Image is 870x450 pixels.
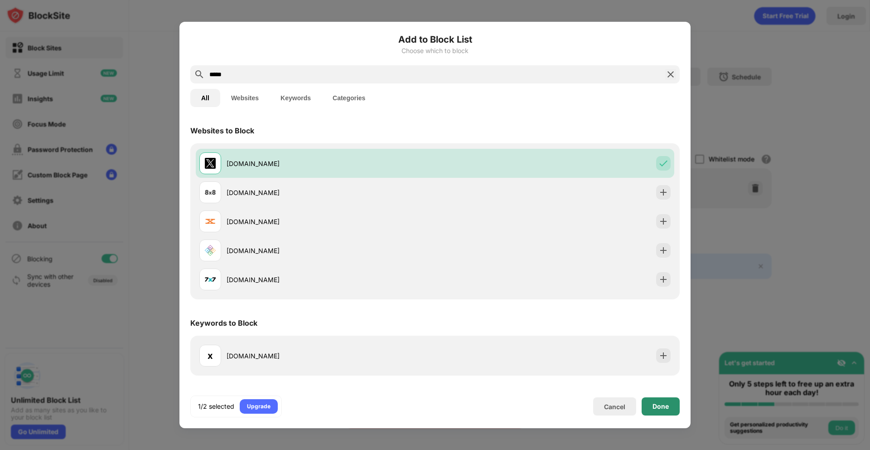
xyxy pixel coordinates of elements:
[227,217,435,226] div: [DOMAIN_NAME]
[604,403,625,411] div: Cancel
[205,158,216,169] img: favicons
[190,89,220,107] button: All
[227,351,435,361] div: [DOMAIN_NAME]
[190,47,680,54] div: Choose which to block
[190,33,680,46] h6: Add to Block List
[190,318,257,328] div: Keywords to Block
[208,349,213,362] div: x
[227,159,435,168] div: [DOMAIN_NAME]
[205,245,216,256] img: favicons
[322,89,376,107] button: Categories
[198,402,234,411] div: 1/2 selected
[270,89,322,107] button: Keywords
[205,216,216,227] img: favicons
[652,403,669,410] div: Done
[665,69,676,80] img: search-close
[205,187,216,198] img: favicons
[227,246,435,255] div: [DOMAIN_NAME]
[205,274,216,285] img: favicons
[227,188,435,197] div: [DOMAIN_NAME]
[190,126,254,135] div: Websites to Block
[247,402,271,411] div: Upgrade
[194,69,205,80] img: search.svg
[220,89,270,107] button: Websites
[227,275,435,284] div: [DOMAIN_NAME]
